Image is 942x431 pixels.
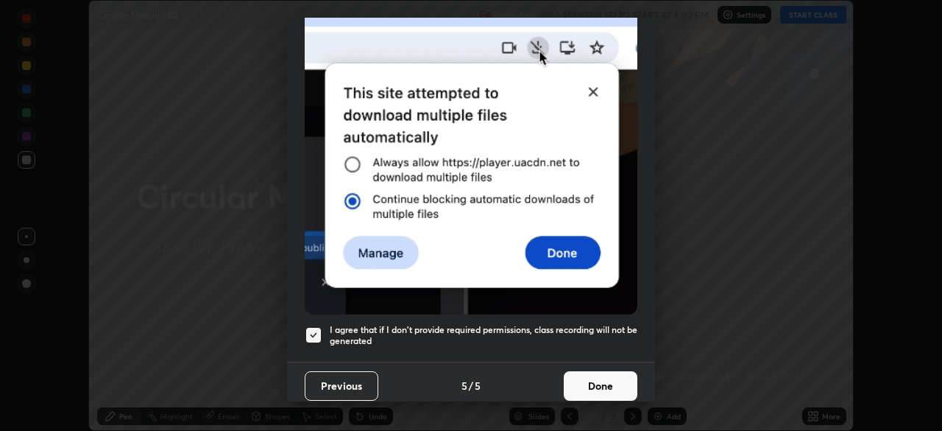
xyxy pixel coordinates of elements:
h4: 5 [475,378,481,393]
button: Done [564,371,637,401]
button: Previous [305,371,378,401]
h5: I agree that if I don't provide required permissions, class recording will not be generated [330,324,637,347]
h4: 5 [461,378,467,393]
h4: / [469,378,473,393]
